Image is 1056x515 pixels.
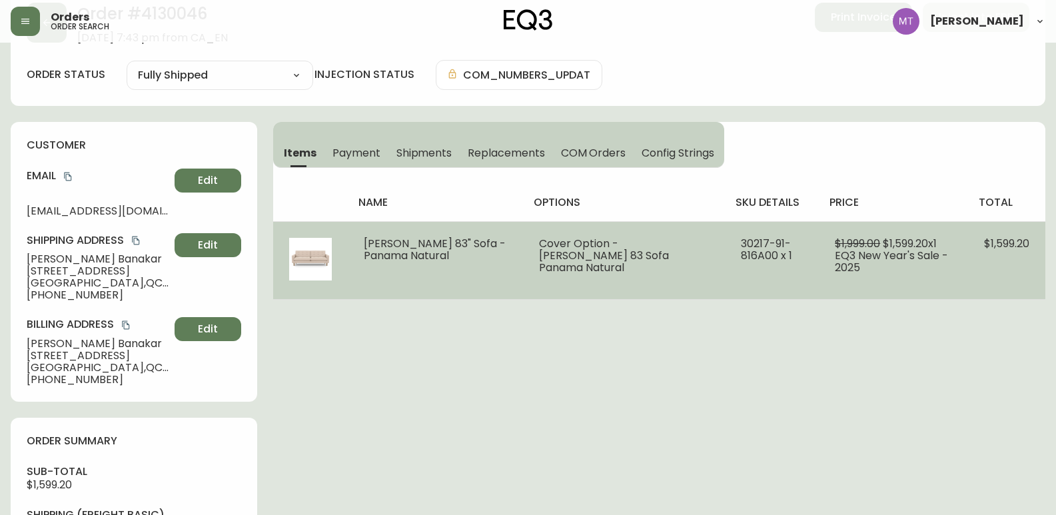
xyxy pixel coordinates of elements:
[27,289,169,301] span: [PHONE_NUMBER]
[332,146,380,160] span: Payment
[27,277,169,289] span: [GEOGRAPHIC_DATA] , QC , H3E 1V1 , CA
[396,146,452,160] span: Shipments
[119,318,133,332] button: copy
[314,67,414,82] h4: injection status
[27,138,241,153] h4: customer
[198,173,218,188] span: Edit
[175,233,241,257] button: Edit
[561,146,626,160] span: COM Orders
[61,170,75,183] button: copy
[534,195,714,210] h4: options
[129,234,143,247] button: copy
[642,146,714,160] span: Config Strings
[289,238,332,280] img: aa2736e0-81c9-44ca-96b0-3a1f66c2a5f1.jpg
[27,434,241,448] h4: order summary
[835,236,880,251] span: $1,999.00
[364,236,506,263] span: [PERSON_NAME] 83" Sofa - Panama Natural
[27,265,169,277] span: [STREET_ADDRESS]
[27,233,169,248] h4: Shipping Address
[27,253,169,265] span: [PERSON_NAME] Banakar
[835,248,948,275] span: EQ3 New Year's Sale - 2025
[175,317,241,341] button: Edit
[883,236,937,251] span: $1,599.20 x 1
[27,205,169,217] span: [EMAIL_ADDRESS][DOMAIN_NAME]
[468,146,544,160] span: Replacements
[27,477,72,492] span: $1,599.20
[27,350,169,362] span: [STREET_ADDRESS]
[741,236,792,263] span: 30217-91-816A00 x 1
[27,374,169,386] span: [PHONE_NUMBER]
[829,195,957,210] h4: price
[51,12,89,23] span: Orders
[27,362,169,374] span: [GEOGRAPHIC_DATA] , QC , H3E 1V1 , CA
[539,238,709,274] li: Cover Option - [PERSON_NAME] 83 Sofa Panama Natural
[27,464,241,479] h4: sub-total
[27,338,169,350] span: [PERSON_NAME] Banakar
[284,146,316,160] span: Items
[893,8,919,35] img: 397d82b7ede99da91c28605cdd79fceb
[198,322,218,336] span: Edit
[198,238,218,253] span: Edit
[930,16,1024,27] span: [PERSON_NAME]
[504,9,553,31] img: logo
[175,169,241,193] button: Edit
[358,195,512,210] h4: name
[51,23,109,31] h5: order search
[27,317,169,332] h4: Billing Address
[984,236,1029,251] span: $1,599.20
[77,32,228,44] span: [DATE] 7:43 pm from CA_EN
[27,67,105,82] label: order status
[979,195,1035,210] h4: total
[27,169,169,183] h4: Email
[736,195,808,210] h4: sku details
